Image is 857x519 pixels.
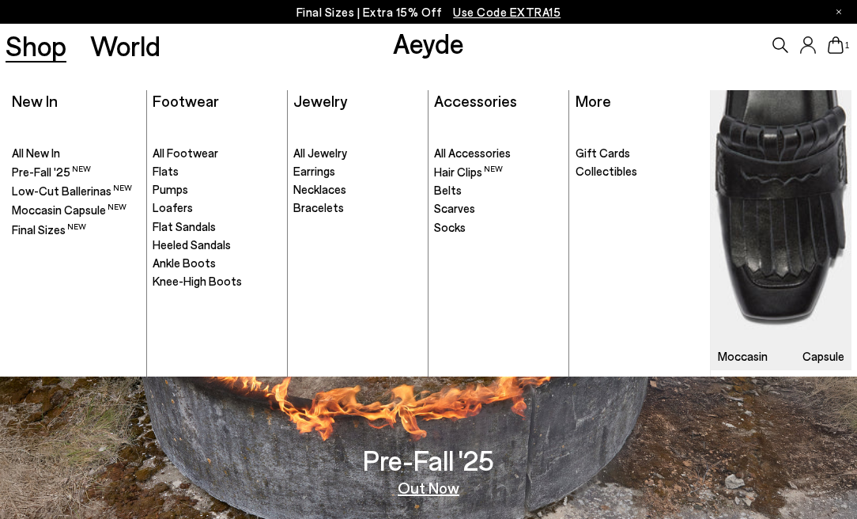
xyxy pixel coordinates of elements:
span: Bracelets [293,200,344,214]
span: Belts [434,183,462,197]
a: Pre-Fall '25 [12,164,140,180]
a: Flats [153,164,281,180]
a: Heeled Sandals [153,237,281,253]
span: Hair Clips [434,165,503,179]
span: Low-Cut Ballerinas [12,184,132,198]
span: Pre-Fall '25 [12,165,91,179]
a: More [576,91,611,110]
a: Low-Cut Ballerinas [12,183,140,199]
a: Final Sizes [12,222,140,238]
span: Flat Sandals [153,219,216,233]
a: Shop [6,32,66,59]
span: Collectibles [576,164,637,178]
a: Hair Clips [434,164,562,180]
a: Accessories [434,91,517,110]
a: Jewelry [293,91,347,110]
a: Gift Cards [576,146,704,161]
span: All Jewelry [293,146,347,160]
a: Socks [434,220,562,236]
a: All Footwear [153,146,281,161]
span: All Accessories [434,146,511,160]
a: Flat Sandals [153,219,281,235]
span: Knee-High Boots [153,274,242,288]
a: Ankle Boots [153,256,281,271]
a: Aeyde [393,26,464,59]
span: Pumps [153,182,188,196]
a: Moccasin Capsule [12,202,140,218]
a: Moccasin Capsule [711,90,851,370]
p: Final Sizes | Extra 15% Off [296,2,561,22]
a: Loafers [153,200,281,216]
span: Final Sizes [12,222,86,237]
a: Scarves [434,201,562,217]
span: Heeled Sandals [153,237,231,252]
a: Earrings [293,164,421,180]
span: Earrings [293,164,335,178]
span: Socks [434,220,466,234]
h3: Capsule [802,350,844,362]
h3: Moccasin [718,350,768,362]
a: All Jewelry [293,146,421,161]
a: Pumps [153,182,281,198]
a: Knee-High Boots [153,274,281,290]
a: 1 [828,36,844,54]
a: World [90,32,160,59]
a: Out Now [398,479,459,495]
a: Collectibles [576,164,704,180]
a: Belts [434,183,562,199]
a: All New In [12,146,140,161]
h3: Pre-Fall '25 [363,446,494,474]
a: Necklaces [293,182,421,198]
span: Necklaces [293,182,346,196]
span: Flats [153,164,179,178]
span: Loafers [153,200,193,214]
a: Footwear [153,91,219,110]
a: All Accessories [434,146,562,161]
span: Gift Cards [576,146,630,160]
span: All New In [12,146,60,160]
span: Navigate to /collections/ss25-final-sizes [453,5,561,19]
a: Bracelets [293,200,421,216]
img: Mobile_e6eede4d-78b8-4bd1-ae2a-4197e375e133_900x.jpg [711,90,851,370]
span: Scarves [434,201,475,215]
span: All Footwear [153,146,218,160]
span: 1 [844,41,851,50]
span: Ankle Boots [153,256,216,270]
a: New In [12,91,58,110]
span: Moccasin Capsule [12,203,126,217]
